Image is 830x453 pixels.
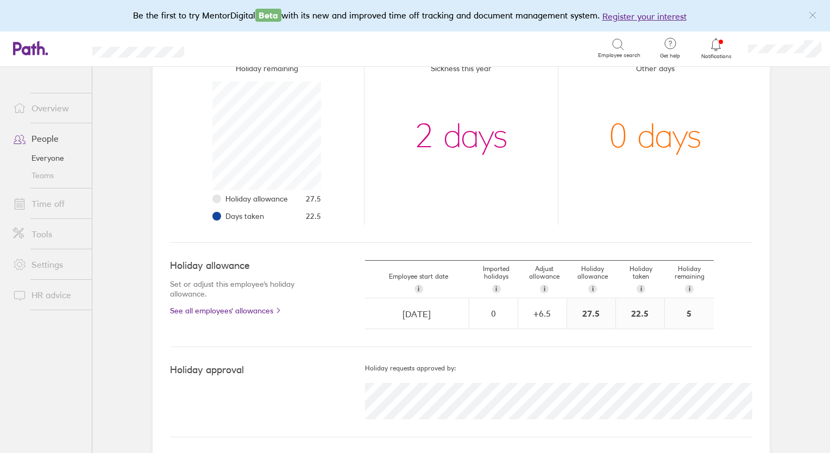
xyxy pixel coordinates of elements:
[609,81,702,190] div: 0 days
[225,212,264,221] span: Days taken
[431,60,492,81] span: Sickness this year
[602,10,687,23] button: Register your interest
[170,260,322,272] h4: Holiday allowance
[133,9,697,23] div: Be the first to try MentorDigital with its new and improved time off tracking and document manage...
[665,261,714,298] div: Holiday remaining
[592,285,594,293] span: i
[699,53,734,60] span: Notifications
[4,254,92,275] a: Settings
[689,285,690,293] span: i
[567,298,615,329] div: 27.5
[598,52,640,59] span: Employee search
[544,285,545,293] span: i
[170,279,322,299] p: Set or adjust this employee's holiday allowance.
[365,268,472,298] div: Employee start date
[470,309,517,318] div: 0
[4,149,92,167] a: Everyone
[365,364,752,372] h5: Holiday requests approved by:
[255,9,281,22] span: Beta
[520,261,569,298] div: Adjust allowance
[418,285,419,293] span: i
[652,53,688,59] span: Get help
[170,306,322,315] a: See all employees' allowances
[665,298,714,329] div: 5
[640,285,642,293] span: i
[415,81,508,190] div: 2 days
[4,128,92,149] a: People
[4,167,92,184] a: Teams
[699,37,734,60] a: Notifications
[519,309,566,318] div: + 6.5
[306,194,321,203] span: 27.5
[495,285,497,293] span: i
[225,194,288,203] span: Holiday allowance
[366,299,468,329] input: dd/mm/yyyy
[306,212,321,221] span: 22.5
[4,223,92,245] a: Tools
[4,284,92,306] a: HR advice
[4,193,92,215] a: Time off
[472,261,520,298] div: Imported holidays
[213,43,241,53] div: Search
[569,261,617,298] div: Holiday allowance
[616,298,664,329] div: 22.5
[4,97,92,119] a: Overview
[617,261,665,298] div: Holiday taken
[636,60,675,81] span: Other days
[170,364,365,376] h4: Holiday approval
[236,60,298,81] span: Holiday remaining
